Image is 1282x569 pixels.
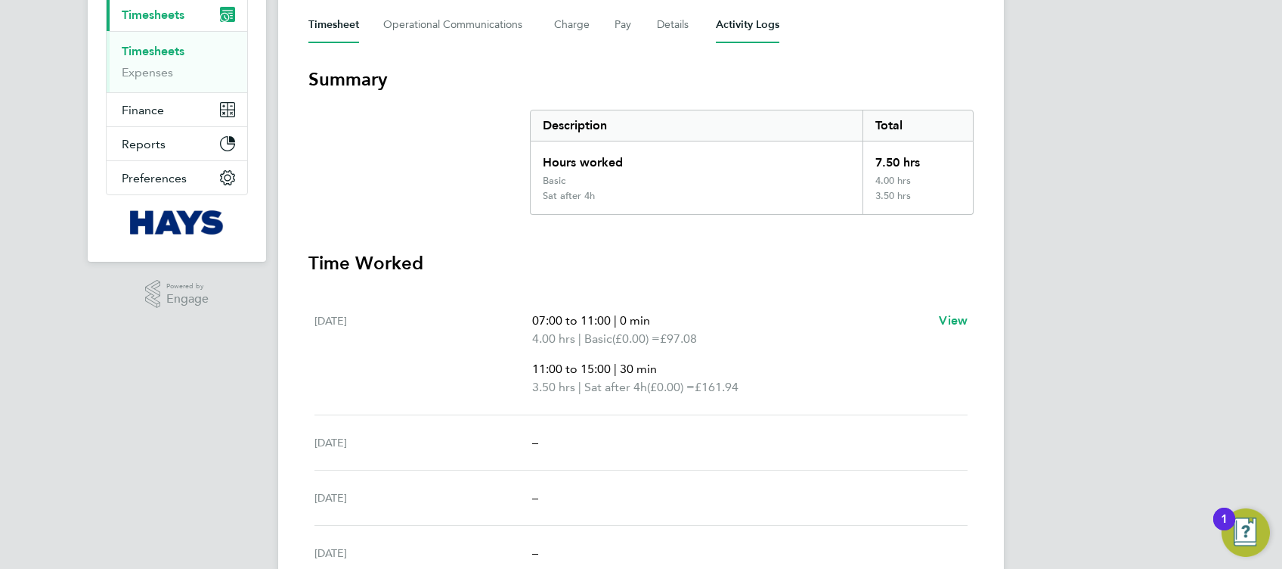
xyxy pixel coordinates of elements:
[145,280,209,309] a: Powered byEngage
[107,127,247,160] button: Reports
[657,7,692,43] button: Details
[543,175,565,187] div: Basic
[314,544,532,562] div: [DATE]
[862,190,973,214] div: 3.50 hrs
[532,362,611,376] span: 11:00 to 15:00
[532,313,611,328] span: 07:00 to 11:00
[314,312,532,396] div: [DATE]
[939,312,968,330] a: View
[107,31,247,92] div: Timesheets
[862,141,973,175] div: 7.50 hrs
[620,362,657,376] span: 30 min
[122,65,173,79] a: Expenses
[716,7,779,43] button: Activity Logs
[614,362,617,376] span: |
[939,313,968,328] span: View
[578,380,581,394] span: |
[314,434,532,452] div: [DATE]
[166,293,209,306] span: Engage
[122,44,184,58] a: Timesheets
[530,110,974,215] div: Summary
[695,380,739,394] span: £161.94
[106,210,248,235] a: Go to home page
[308,251,974,275] h3: Time Worked
[122,103,164,117] span: Finance
[107,93,247,126] button: Finance
[122,137,166,151] span: Reports
[532,331,575,346] span: 4.00 hrs
[584,378,647,396] span: Sat after 4h
[1221,519,1228,539] div: 1
[578,331,581,346] span: |
[532,490,538,505] span: –
[122,171,187,185] span: Preferences
[660,331,697,346] span: £97.08
[166,280,209,293] span: Powered by
[554,7,590,43] button: Charge
[531,110,862,141] div: Description
[532,435,538,449] span: –
[531,141,862,175] div: Hours worked
[862,175,973,190] div: 4.00 hrs
[543,190,595,202] div: Sat after 4h
[314,489,532,507] div: [DATE]
[614,313,617,328] span: |
[1222,508,1270,557] button: Open Resource Center, 1 new notification
[383,7,530,43] button: Operational Communications
[615,7,633,43] button: Pay
[532,546,538,560] span: –
[862,110,973,141] div: Total
[584,330,612,348] span: Basic
[647,380,695,394] span: (£0.00) =
[308,7,359,43] button: Timesheet
[122,8,184,22] span: Timesheets
[130,210,225,235] img: hays-logo-retina.png
[620,313,650,328] span: 0 min
[532,380,575,394] span: 3.50 hrs
[308,67,974,92] h3: Summary
[612,331,660,346] span: (£0.00) =
[107,161,247,194] button: Preferences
